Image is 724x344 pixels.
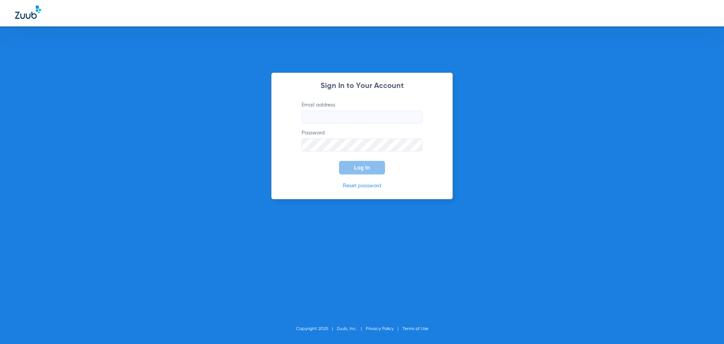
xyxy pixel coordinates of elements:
label: Password [302,129,422,151]
label: Email address [302,101,422,123]
a: Reset password [343,183,381,188]
button: Log In [339,161,385,174]
li: Copyright 2025 [296,325,337,333]
li: Zuub, Inc. [337,325,366,333]
span: Log In [354,165,370,171]
a: Terms of Use [402,327,428,331]
h2: Sign In to Your Account [290,82,434,90]
input: Password [302,139,422,151]
img: Zuub Logo [15,6,41,19]
input: Email address [302,111,422,123]
a: Privacy Policy [366,327,394,331]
